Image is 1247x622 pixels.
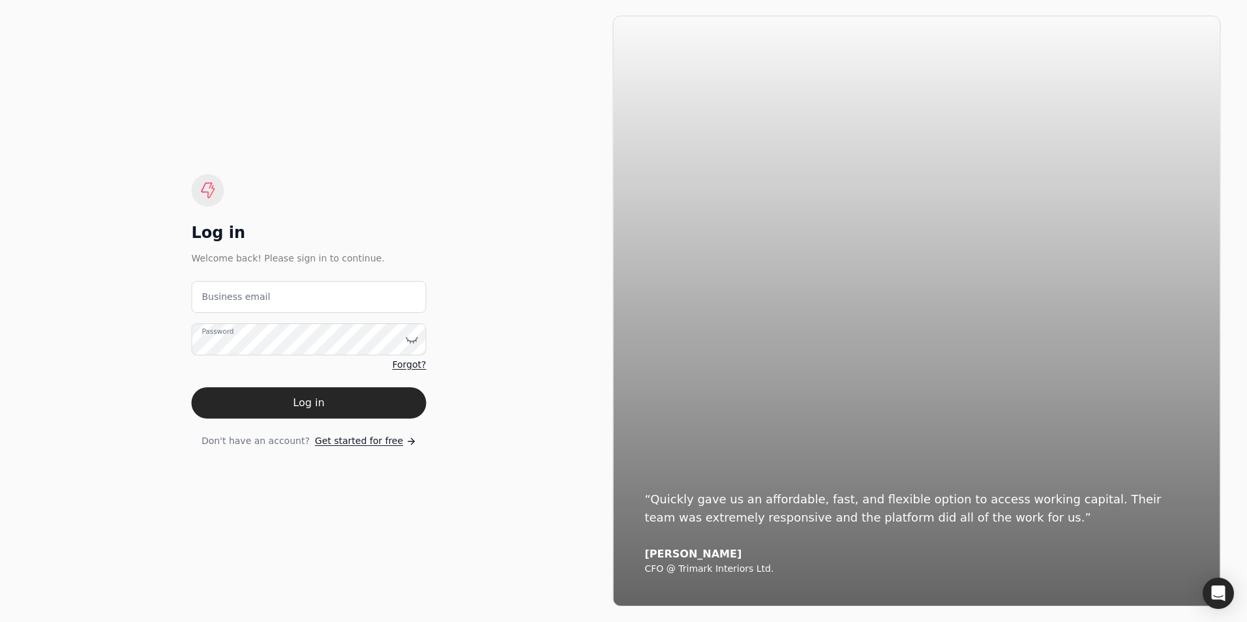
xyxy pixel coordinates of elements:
div: Log in [191,222,426,243]
div: “Quickly gave us an affordable, fast, and flexible option to access working capital. Their team w... [644,490,1188,527]
span: Get started for free [315,434,403,448]
a: Get started for free [315,434,416,448]
div: CFO @ Trimark Interiors Ltd. [644,563,1188,575]
div: Open Intercom Messenger [1203,578,1234,609]
label: Business email [202,290,270,304]
div: [PERSON_NAME] [644,548,1188,561]
span: Don't have an account? [202,434,310,448]
label: Password [202,327,233,337]
button: Log in [191,387,426,419]
a: Forgot? [392,358,426,372]
div: Welcome back! Please sign in to continue. [191,251,426,265]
